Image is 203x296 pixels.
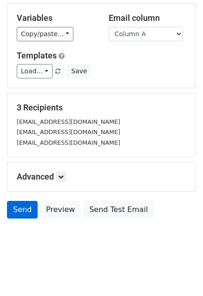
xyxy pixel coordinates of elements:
a: Preview [40,201,81,219]
a: Copy/paste... [17,27,73,41]
h5: 3 Recipients [17,103,186,113]
a: Load... [17,64,52,78]
a: Send Test Email [83,201,154,219]
a: Templates [17,51,57,60]
small: [EMAIL_ADDRESS][DOMAIN_NAME] [17,129,120,135]
small: [EMAIL_ADDRESS][DOMAIN_NAME] [17,139,120,146]
a: Send [7,201,38,219]
h5: Advanced [17,172,186,182]
h5: Variables [17,13,95,23]
button: Save [67,64,91,78]
small: [EMAIL_ADDRESS][DOMAIN_NAME] [17,118,120,125]
iframe: Chat Widget [157,251,203,296]
h5: Email column [109,13,187,23]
